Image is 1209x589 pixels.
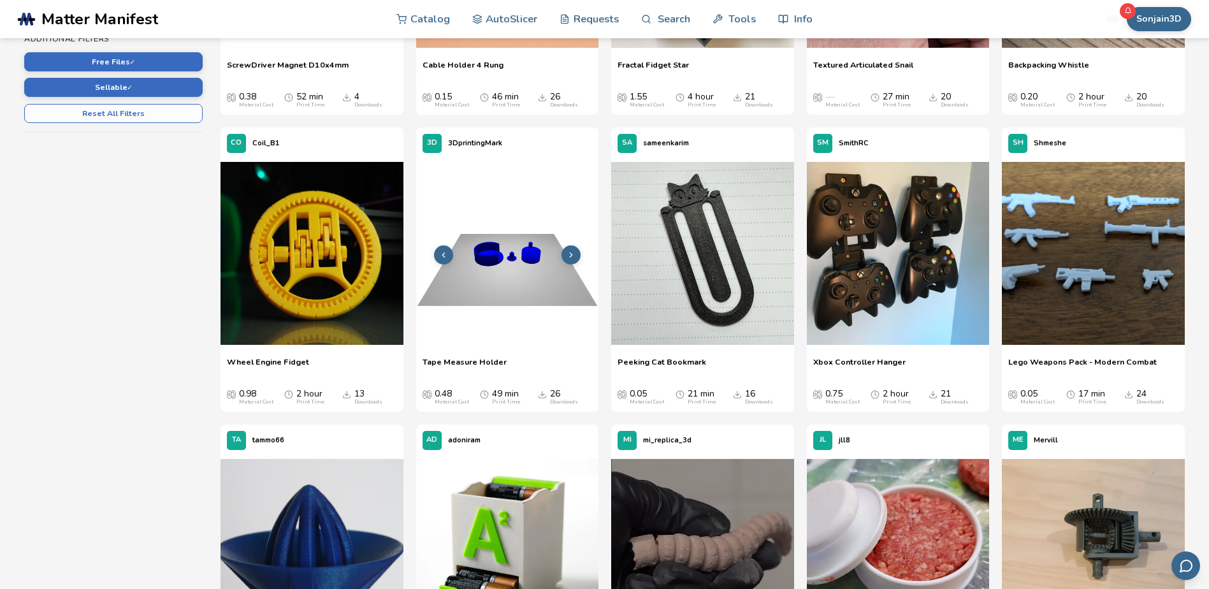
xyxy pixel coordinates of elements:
[883,102,911,108] div: Print Time
[1127,7,1191,31] button: Sonjain3D
[538,92,547,102] span: Downloads
[733,92,742,102] span: Downloads
[825,389,860,405] div: 0.75
[745,389,773,405] div: 16
[435,399,469,405] div: Material Cost
[1136,399,1164,405] div: Downloads
[227,60,349,79] a: ScrewDriver Magnet D10x4mm
[1171,551,1200,580] button: Send feedback via email
[296,399,324,405] div: Print Time
[239,92,273,108] div: 0.38
[239,399,273,405] div: Material Cost
[1078,389,1106,405] div: 17 min
[630,389,664,405] div: 0.05
[630,399,664,405] div: Material Cost
[423,389,431,399] span: Average Cost
[630,92,664,108] div: 1.55
[227,92,236,102] span: Average Cost
[448,136,502,150] p: 3DprintingMark
[252,433,284,447] p: tammo66
[24,34,203,43] h4: Additional Filters
[1020,92,1055,108] div: 0.20
[688,102,716,108] div: Print Time
[1020,102,1055,108] div: Material Cost
[745,102,773,108] div: Downloads
[550,389,578,405] div: 26
[426,436,437,444] span: AD
[1013,139,1024,147] span: SH
[688,92,716,108] div: 4 hour
[1020,389,1055,405] div: 0.05
[1078,102,1106,108] div: Print Time
[643,136,689,150] p: sameenkarim
[676,92,684,102] span: Average Print Time
[550,399,578,405] div: Downloads
[448,433,481,447] p: adoniram
[227,357,309,376] a: Wheel Engine Fidget
[1008,92,1017,102] span: Average Cost
[929,92,938,102] span: Downloads
[622,139,632,147] span: SA
[239,102,273,108] div: Material Cost
[745,92,773,108] div: 21
[1078,399,1106,405] div: Print Time
[342,92,351,102] span: Downloads
[435,92,469,108] div: 0.15
[1124,389,1133,399] span: Downloads
[427,139,437,147] span: 3D
[820,436,826,444] span: JL
[1008,357,1157,376] a: Lego Weapons Pack - Modern Combat
[1008,60,1089,79] a: Backpacking Whistle
[1034,433,1058,447] p: Mervill
[630,102,664,108] div: Material Cost
[354,399,382,405] div: Downloads
[492,389,520,405] div: 49 min
[883,92,911,108] div: 27 min
[492,102,520,108] div: Print Time
[618,92,626,102] span: Average Cost
[1136,92,1164,108] div: 20
[1034,136,1066,150] p: Shmeshe
[24,78,203,97] button: Sellable✓
[733,389,742,399] span: Downloads
[839,136,869,150] p: SmithRC
[492,92,520,108] div: 46 min
[1066,92,1075,102] span: Average Print Time
[252,136,280,150] p: Coil_B1
[813,357,906,376] span: Xbox Controller Hanger
[871,92,880,102] span: Average Print Time
[550,92,578,108] div: 26
[480,92,489,102] span: Average Print Time
[643,433,691,447] p: mi_replica_3d
[1013,436,1024,444] span: ME
[745,399,773,405] div: Downloads
[871,389,880,399] span: Average Print Time
[423,92,431,102] span: Average Cost
[550,102,578,108] div: Downloads
[813,60,913,79] span: Textured Articulated Snail
[354,102,382,108] div: Downloads
[688,389,716,405] div: 21 min
[825,399,860,405] div: Material Cost
[1124,92,1133,102] span: Downloads
[941,92,969,108] div: 20
[423,357,507,376] a: Tape Measure Holder
[618,357,706,376] a: Peeking Cat Bookmark
[296,102,324,108] div: Print Time
[1008,389,1017,399] span: Average Cost
[618,60,689,79] a: Fractal Fidget Star
[538,389,547,399] span: Downloads
[492,399,520,405] div: Print Time
[296,389,324,405] div: 2 hour
[1078,92,1106,108] div: 2 hour
[813,92,822,102] span: Average Cost
[883,399,911,405] div: Print Time
[883,389,911,405] div: 2 hour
